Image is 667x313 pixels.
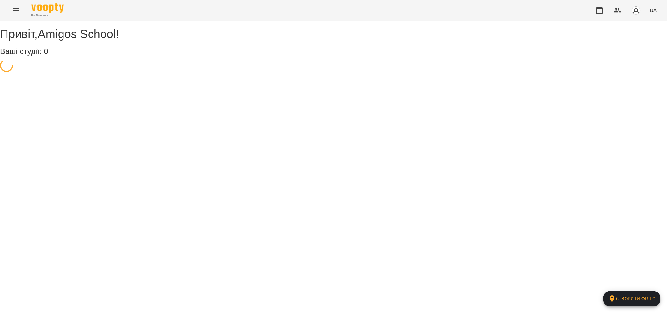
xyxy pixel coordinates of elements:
img: Voopty Logo [31,3,64,13]
button: Menu [8,3,23,18]
img: avatar_s.png [632,6,641,15]
span: For Business [31,13,64,18]
span: UA [650,7,657,14]
button: UA [647,4,659,16]
span: 0 [44,47,48,56]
